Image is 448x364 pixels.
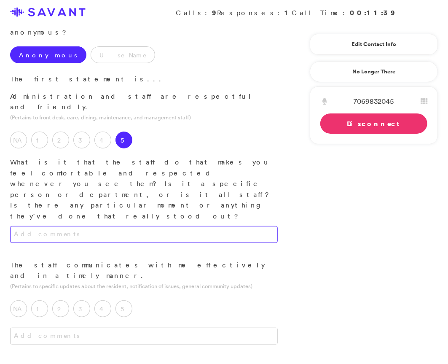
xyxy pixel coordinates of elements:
strong: 00:11:39 [350,8,396,17]
label: 4 [94,300,111,317]
label: 1 [31,300,48,317]
strong: 9 [212,8,217,17]
label: 1 [31,132,48,148]
label: 3 [73,300,90,317]
label: 5 [115,300,132,317]
a: Edit Contact Info [320,38,427,51]
a: No Longer There [310,61,438,82]
a: Disconnect [320,113,427,134]
strong: 1 [284,8,292,17]
label: Anonymous [10,46,86,63]
label: 4 [94,132,111,148]
label: 5 [115,132,132,148]
p: (Pertains to specific updates about the resident, notification of issues, general community updates) [10,282,278,290]
label: 3 [73,132,90,148]
p: (Pertains to front desk, care, dining, maintenance, and management staff) [10,113,278,121]
label: NA [10,132,27,148]
label: 2 [52,300,69,317]
p: The staff communicates with me effectively and in a timely manner. [10,260,278,281]
p: What is it that the staff do that makes you feel comfortable and respected whenever you see them?... [10,157,278,222]
p: Administration and staff are respectful and friendly. [10,91,278,113]
label: Use Name [91,46,155,63]
label: NA [10,300,27,317]
label: 2 [52,132,69,148]
p: The first statement is... [10,74,278,85]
